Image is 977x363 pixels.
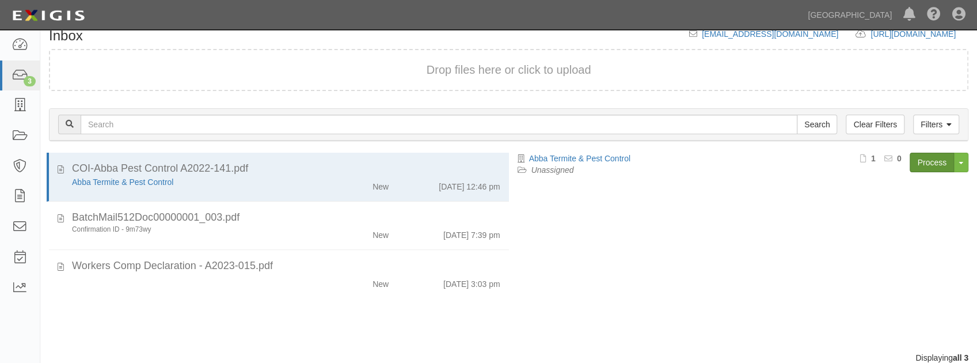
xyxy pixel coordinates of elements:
[871,154,876,163] b: 1
[24,76,36,86] div: 3
[797,115,837,134] input: Search
[529,154,630,163] a: Abba Termite & Pest Control
[846,115,904,134] a: Clear Filters
[802,3,898,27] a: [GEOGRAPHIC_DATA]
[531,165,574,175] a: Unassigned
[372,274,389,290] div: New
[443,274,500,290] div: [DATE] 3:03 pm
[72,176,314,188] div: Abba Termite & Pest Control
[72,225,314,235] div: Confirmation ID - 9m73wy
[9,5,88,26] img: logo-5460c22ac91f19d4615b14bd174203de0afe785f0fc80cf4dbbc73dc1793850b.png
[72,161,500,176] div: COI-Abba Pest Control A2022-141.pdf
[870,29,968,39] a: [URL][DOMAIN_NAME]
[702,29,838,39] a: [EMAIL_ADDRESS][DOMAIN_NAME]
[927,8,941,22] i: Help Center - Complianz
[913,115,959,134] a: Filters
[49,28,83,43] h1: Inbox
[372,176,389,192] div: New
[910,153,954,172] a: Process
[897,154,902,163] b: 0
[72,177,173,187] a: Abba Termite & Pest Control
[72,259,500,274] div: Workers Comp Declaration - A2023-015.pdf
[427,62,591,78] button: Drop files here or click to upload
[81,115,797,134] input: Search
[72,210,500,225] div: BatchMail512Doc00000001_003.pdf
[372,225,389,241] div: New
[443,225,500,241] div: [DATE] 7:39 pm
[439,176,500,192] div: [DATE] 12:46 pm
[953,353,968,362] b: all 3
